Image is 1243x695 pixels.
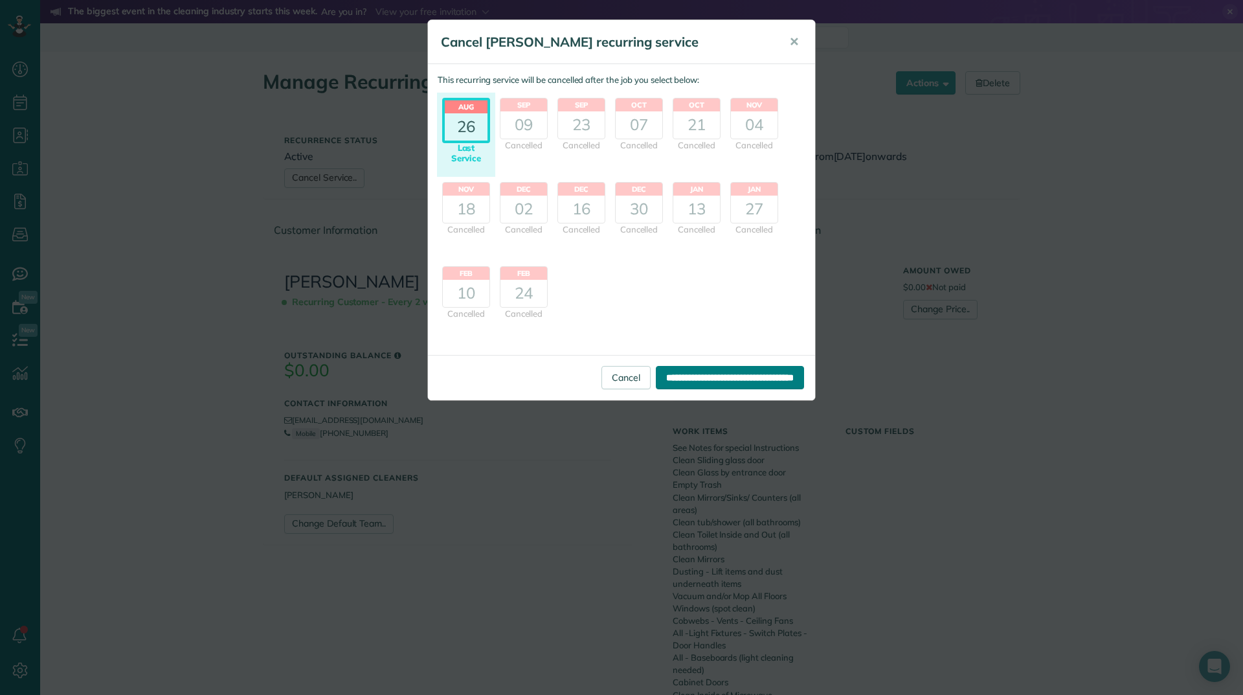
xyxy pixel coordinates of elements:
div: 18 [443,196,489,223]
header: Sep [500,98,547,111]
header: Nov [731,98,778,111]
div: Cancelled [500,223,548,236]
header: Dec [558,183,605,196]
header: Jan [731,183,778,196]
header: Jan [673,183,720,196]
div: 23 [558,111,605,139]
div: 21 [673,111,720,139]
div: 24 [500,280,547,307]
div: 02 [500,196,547,223]
header: Oct [673,98,720,111]
header: Sep [558,98,605,111]
header: Nov [443,183,489,196]
div: 13 [673,196,720,223]
header: Dec [616,183,662,196]
div: Cancelled [500,308,548,320]
div: Cancelled [673,223,721,236]
div: Cancelled [557,139,605,152]
div: Cancelled [615,139,663,152]
div: 30 [616,196,662,223]
a: Cancel [601,366,651,389]
div: 16 [558,196,605,223]
div: Cancelled [673,139,721,152]
div: 26 [445,113,487,141]
div: 27 [731,196,778,223]
div: Last Service [442,143,490,163]
h5: Cancel [PERSON_NAME] recurring service [441,33,771,51]
header: Feb [500,267,547,280]
header: Dec [500,183,547,196]
div: Cancelled [615,223,663,236]
div: Cancelled [500,139,548,152]
div: 10 [443,280,489,307]
div: Cancelled [442,308,490,320]
div: Cancelled [442,223,490,236]
div: 04 [731,111,778,139]
div: 07 [616,111,662,139]
div: Cancelled [730,223,778,236]
header: Feb [443,267,489,280]
div: Cancelled [730,139,778,152]
div: 09 [500,111,547,139]
span: ✕ [789,34,799,49]
div: Cancelled [557,223,605,236]
header: Oct [616,98,662,111]
p: This recurring service will be cancelled after the job you select below: [438,74,805,86]
header: Aug [445,100,487,113]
